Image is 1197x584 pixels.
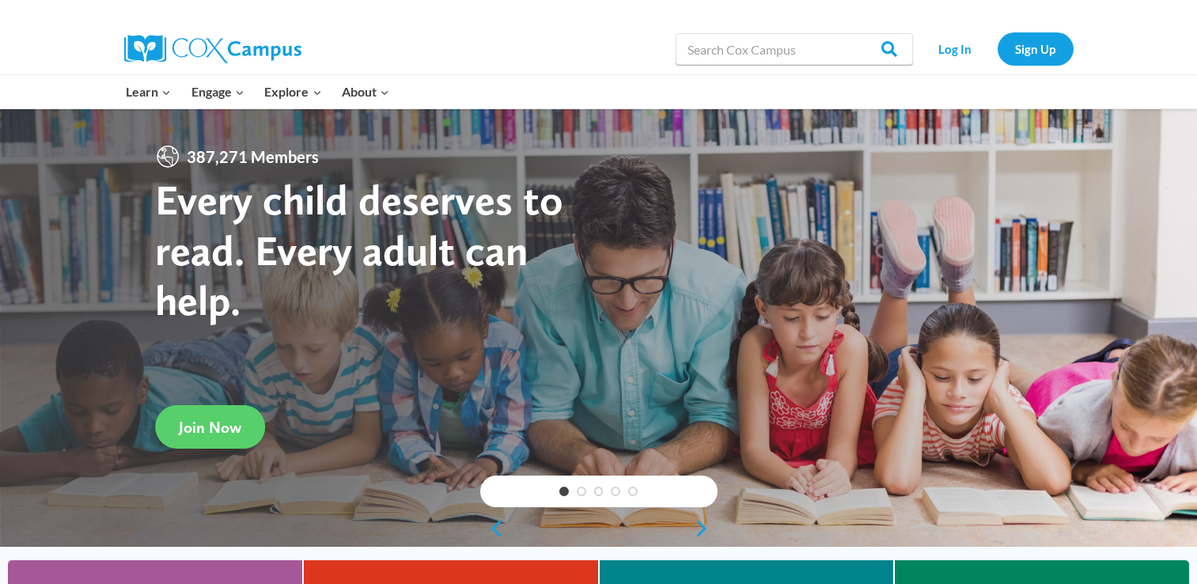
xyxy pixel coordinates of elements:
span: 387,271 Members [180,144,325,169]
a: 4 [611,487,620,496]
a: Log In [921,32,990,65]
a: next [694,519,718,538]
nav: Primary Navigation [116,75,400,108]
span: Learn [126,82,171,102]
span: About [342,82,389,102]
a: 1 [559,487,569,496]
a: 2 [577,487,586,496]
strong: Every child deserves to read. Every adult can help. [155,174,563,325]
a: previous [480,519,504,538]
img: Cox Campus [124,35,301,63]
a: 5 [628,487,638,496]
input: Search Cox Campus [676,33,913,65]
nav: Secondary Navigation [921,32,1074,65]
span: Join Now [179,418,241,437]
span: Engage [191,82,244,102]
a: Join Now [155,405,265,449]
div: content slider buttons [480,513,718,544]
span: Explore [264,82,321,102]
a: 3 [594,487,604,496]
a: Sign Up [998,32,1074,65]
